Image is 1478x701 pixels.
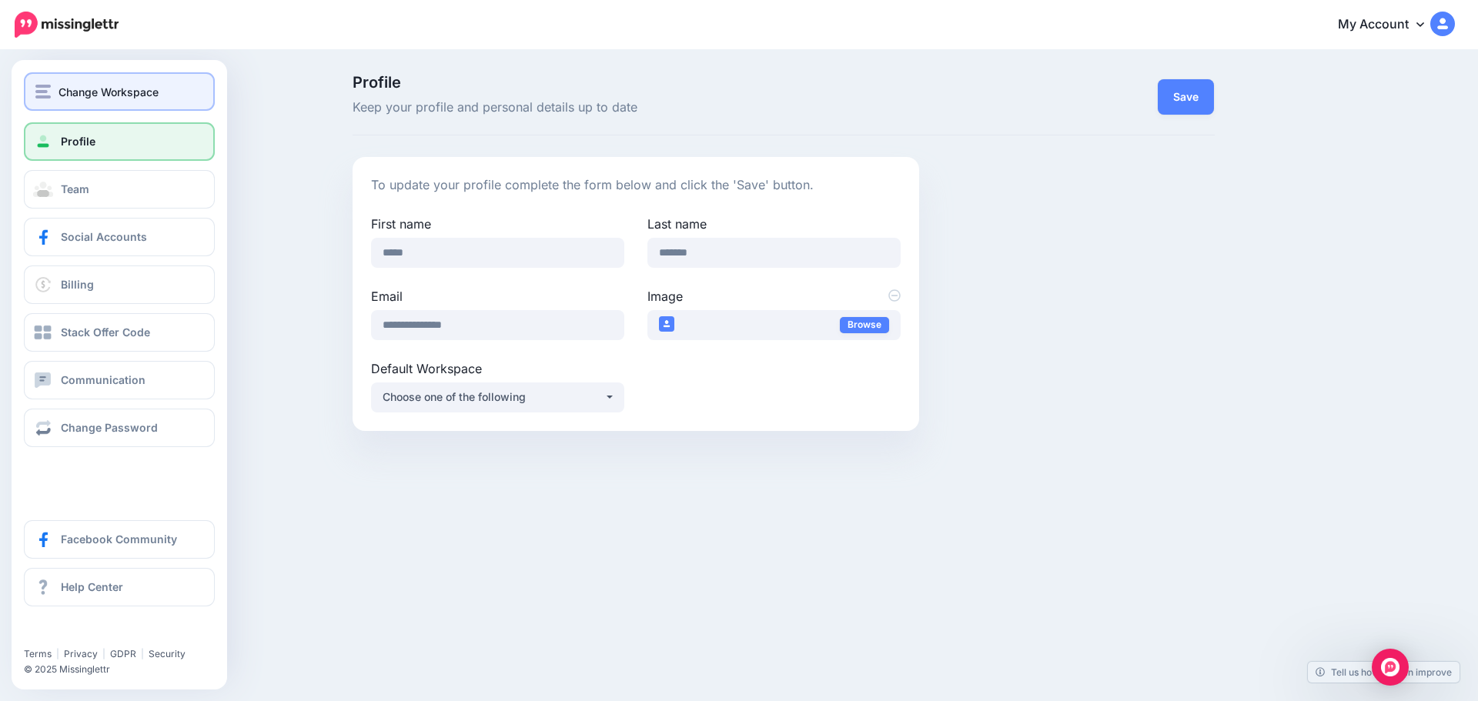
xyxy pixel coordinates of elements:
[24,520,215,559] a: Facebook Community
[61,278,94,291] span: Billing
[61,421,158,434] span: Change Password
[371,287,624,305] label: Email
[24,265,215,304] a: Billing
[64,648,98,659] a: Privacy
[659,316,674,332] img: user_default_image_thumb.png
[24,409,215,447] a: Change Password
[24,218,215,256] a: Social Accounts
[371,175,901,195] p: To update your profile complete the form below and click the 'Save' button.
[1308,662,1460,683] a: Tell us how we can improve
[353,98,920,118] span: Keep your profile and personal details up to date
[353,75,920,90] span: Profile
[110,648,136,659] a: GDPR
[102,648,105,659] span: |
[24,170,215,209] a: Team
[59,83,159,101] span: Change Workspace
[24,648,52,659] a: Terms
[24,72,215,111] button: Change Workspace
[24,122,215,161] a: Profile
[141,648,144,659] span: |
[61,230,147,243] span: Social Accounts
[371,215,624,233] label: First name
[61,325,150,339] span: Stack Offer Code
[24,626,141,641] iframe: Twitter Follow Button
[371,382,624,412] button: Choose one of the following
[35,85,51,98] img: menu.png
[24,568,215,606] a: Help Center
[647,215,901,233] label: Last name
[61,580,123,593] span: Help Center
[56,648,59,659] span: |
[1158,79,1214,115] button: Save
[24,662,224,677] li: © 2025 Missinglettr
[61,135,95,148] span: Profile
[149,648,186,659] a: Security
[24,313,215,352] a: Stack Offer Code
[840,317,889,333] a: Browse
[1372,649,1409,686] div: Open Intercom Messenger
[1323,6,1455,44] a: My Account
[371,359,624,378] label: Default Workspace
[61,182,89,195] span: Team
[24,361,215,399] a: Communication
[383,388,604,406] div: Choose one of the following
[61,373,145,386] span: Communication
[61,532,177,546] span: Facebook Community
[647,287,901,305] label: Image
[15,12,119,38] img: Missinglettr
